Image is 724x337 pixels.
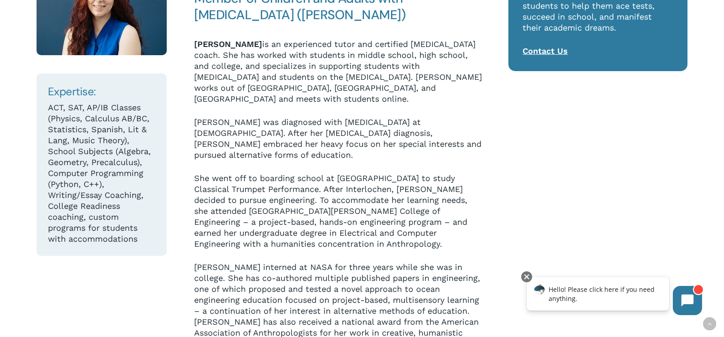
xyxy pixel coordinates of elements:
[194,173,482,262] p: She went off to boarding school at [GEOGRAPHIC_DATA] to study Classical Trumpet Performance. Afte...
[194,117,482,173] p: [PERSON_NAME] was diagnosed with [MEDICAL_DATA] at [DEMOGRAPHIC_DATA]. After her [MEDICAL_DATA] d...
[194,39,482,117] p: is an experienced tutor and certified [MEDICAL_DATA] coach. She has worked with students in middl...
[48,102,155,244] p: ACT, SAT, AP/IB Classes (Physics, Calculus AB/BC, Statistics, Spanish, Lit & Lang, Music Theory),...
[48,84,96,99] span: Expertise:
[517,270,711,324] iframe: Chatbot
[523,46,568,56] a: Contact Us
[194,39,262,49] strong: [PERSON_NAME]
